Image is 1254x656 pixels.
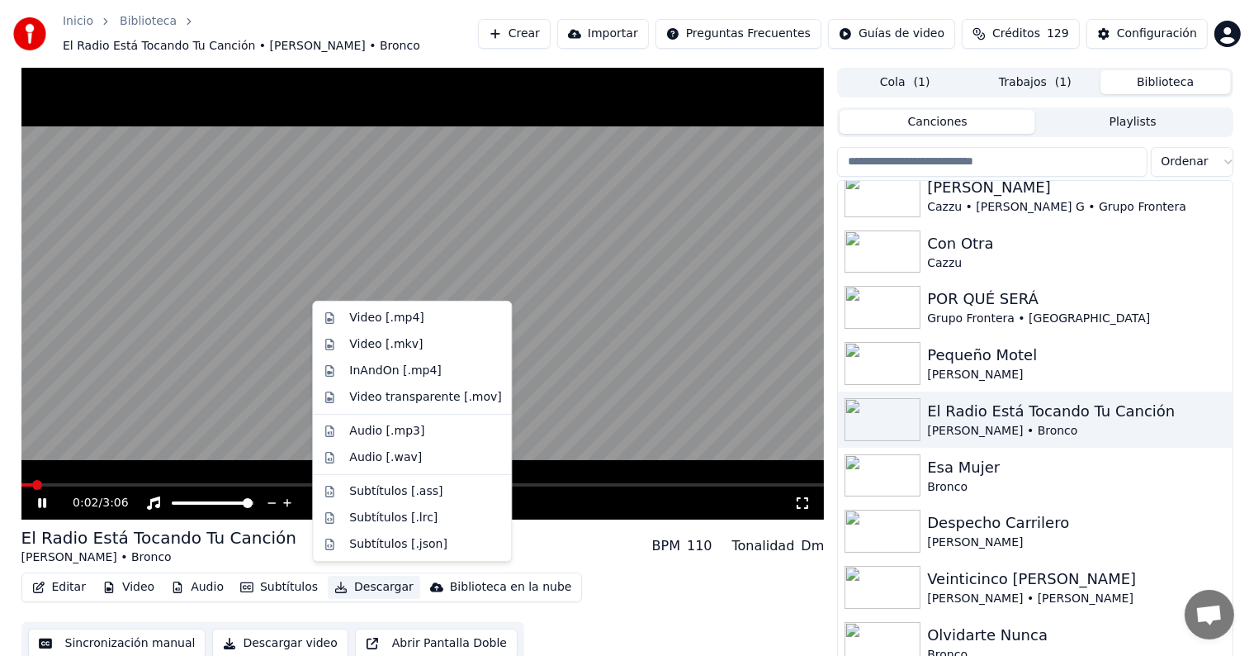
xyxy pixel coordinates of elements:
[927,199,1225,216] div: Cazzu • [PERSON_NAME] G • Grupo Frontera
[840,70,970,94] button: Cola
[63,38,420,55] span: El Radio Está Tocando Tu Canción • [PERSON_NAME] • Bronco
[349,389,501,406] div: Video transparente [.mov]
[164,576,230,599] button: Audio
[1047,26,1069,42] span: 129
[840,110,1035,134] button: Canciones
[927,232,1225,255] div: Con Otra
[927,423,1225,440] div: [PERSON_NAME] • Bronco
[1185,590,1234,639] div: Chat abierto
[927,591,1225,607] div: [PERSON_NAME] • [PERSON_NAME]
[914,74,930,91] span: ( 1 )
[1100,70,1231,94] button: Biblioteca
[962,19,1080,49] button: Créditos129
[927,311,1225,327] div: Grupo Frontera • [GEOGRAPHIC_DATA]
[120,13,177,30] a: Biblioteca
[234,576,324,599] button: Subtítulos
[1086,19,1208,49] button: Configuración
[349,483,442,500] div: Subtítulos [.ass]
[927,568,1225,591] div: Veinticinco [PERSON_NAME]
[828,19,955,49] button: Guías de video
[73,495,112,511] div: /
[328,576,420,599] button: Descargar
[349,536,447,553] div: Subtítulos [.json]
[450,579,572,596] div: Biblioteca en la nube
[927,367,1225,383] div: [PERSON_NAME]
[801,536,824,556] div: Dm
[687,536,712,556] div: 110
[927,255,1225,272] div: Cazzu
[927,288,1225,311] div: POR QUÉ SERÁ
[927,511,1225,535] div: Despecho Carrilero
[927,400,1225,423] div: El Radio Está Tocando Tu Canción
[21,549,296,566] div: [PERSON_NAME] • Bronco
[652,536,680,556] div: BPM
[63,13,478,55] nav: breadcrumb
[63,13,93,30] a: Inicio
[992,26,1040,42] span: Créditos
[557,19,649,49] button: Importar
[73,495,98,511] span: 0:02
[927,535,1225,551] div: [PERSON_NAME]
[970,70,1100,94] button: Trabajos
[1117,26,1197,42] div: Configuración
[732,536,795,556] div: Tonalidad
[102,495,128,511] span: 3:06
[349,510,438,526] div: Subtítulos [.lrc]
[927,479,1225,496] div: Bronco
[927,624,1225,647] div: Olvidarte Nunca
[349,449,422,466] div: Audio [.wav]
[21,526,296,549] div: El Radio Está Tocando Tu Canción
[349,310,424,326] div: Video [.mp4]
[1035,110,1231,134] button: Playlists
[1162,154,1209,170] span: Ordenar
[927,176,1225,199] div: [PERSON_NAME]
[13,17,46,50] img: youka
[927,344,1225,367] div: Pequeño Motel
[1055,74,1072,91] span: ( 1 )
[349,363,442,379] div: InAndOn [.mp4]
[655,19,821,49] button: Preguntas Frecuentes
[96,576,161,599] button: Video
[478,19,551,49] button: Crear
[349,336,423,353] div: Video [.mkv]
[927,456,1225,479] div: Esa Mujer
[349,423,424,440] div: Audio [.mp3]
[26,576,92,599] button: Editar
